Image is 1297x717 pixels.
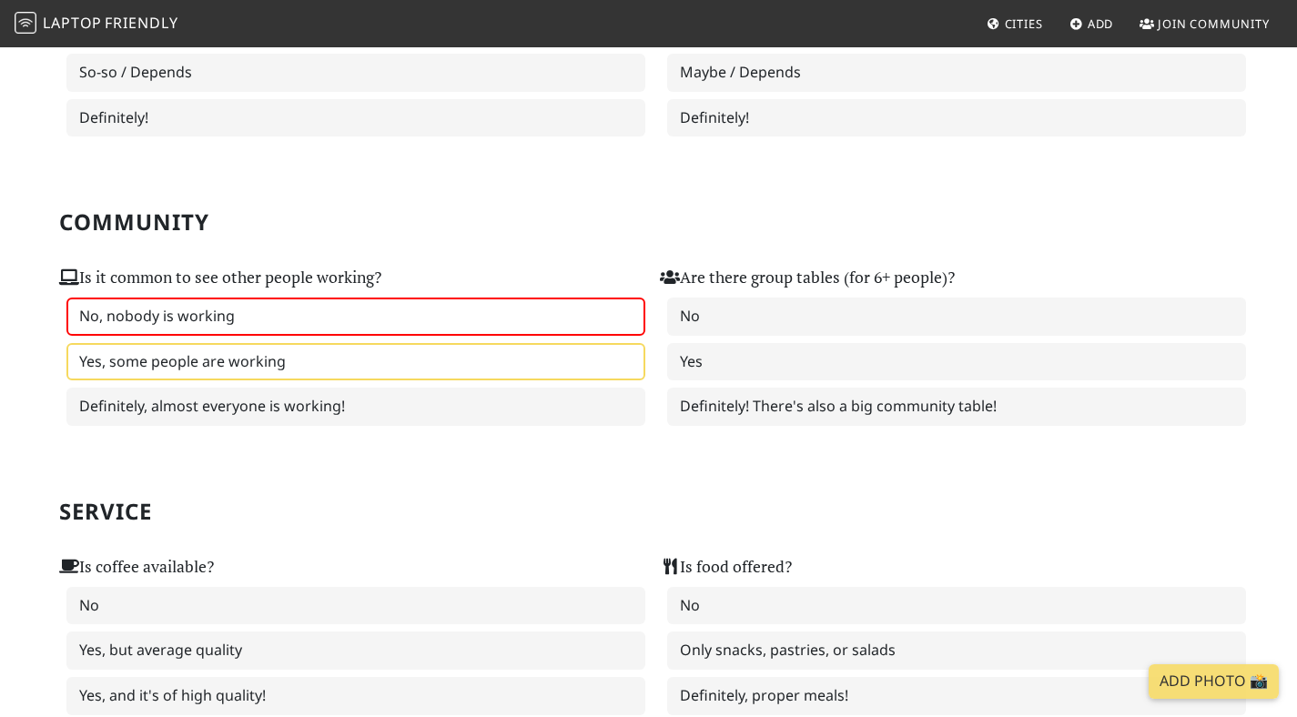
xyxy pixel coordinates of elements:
[1132,7,1277,40] a: Join Community
[66,388,645,426] label: Definitely, almost everyone is working!
[66,677,645,715] label: Yes, and it's of high quality!
[66,343,645,381] label: Yes, some people are working
[66,54,645,92] label: So-so / Depends
[66,587,645,625] label: No
[59,265,381,290] label: Is it common to see other people working?
[105,13,177,33] span: Friendly
[667,298,1246,336] label: No
[1149,664,1279,699] a: Add Photo 📸
[15,8,178,40] a: LaptopFriendly LaptopFriendly
[667,343,1246,381] label: Yes
[667,388,1246,426] label: Definitely! There's also a big community table!
[667,99,1246,137] label: Definitely!
[667,631,1246,670] label: Only snacks, pastries, or salads
[59,209,1239,236] h2: Community
[66,631,645,670] label: Yes, but average quality
[1062,7,1121,40] a: Add
[66,298,645,336] label: No, nobody is working
[660,265,955,290] label: Are there group tables (for 6+ people)?
[59,554,214,580] label: Is coffee available?
[667,54,1246,92] label: Maybe / Depends
[667,587,1246,625] label: No
[43,13,102,33] span: Laptop
[1005,15,1043,32] span: Cities
[1158,15,1270,32] span: Join Community
[59,499,1239,525] h2: Service
[1088,15,1114,32] span: Add
[660,554,792,580] label: Is food offered?
[667,677,1246,715] label: Definitely, proper meals!
[979,7,1050,40] a: Cities
[15,12,36,34] img: LaptopFriendly
[66,99,645,137] label: Definitely!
